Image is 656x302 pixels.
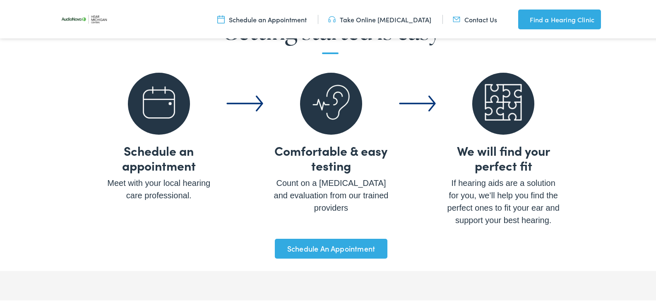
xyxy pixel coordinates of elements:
h3: We will find your perfect fit [446,142,561,171]
a: Schedule An Appointment [275,238,387,257]
img: utility icon [217,14,225,23]
a: Schedule an Appointment [217,14,307,23]
p: Count on a [MEDICAL_DATA] and evaluation from our trained providers [274,176,389,213]
img: utility icon [453,14,460,23]
h3: Comfortable & easy testing [274,142,389,171]
img: Arrow pointing right favicon - Go right to the audiologist for hearing aids in Michigan. [399,94,436,110]
img: A grey background behind a white sound save entering an ear. [312,83,350,119]
a: Take Online [MEDICAL_DATA] [328,14,431,23]
p: If hearing aids are a solution for you, we’ll help you find the perfect ones to fit your ear and ... [446,176,561,225]
img: utility icon [328,14,336,23]
img: utility icon [518,13,526,23]
h3: Schedule an appointment [101,142,216,171]
p: Meet with your local hearing care professional. [101,176,216,200]
img: Arrow pointing right favicon - Go right to the audiologist for hearing aids in Michigan. [226,94,263,110]
img: Four puzzle pieces connected to make a square. [485,83,522,119]
a: Find a Hearing Clinic [518,8,601,28]
img: A gray calendar icon to schedule an appointment at Hear Michigan Centers. [140,83,178,120]
a: Contact Us [453,14,497,23]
